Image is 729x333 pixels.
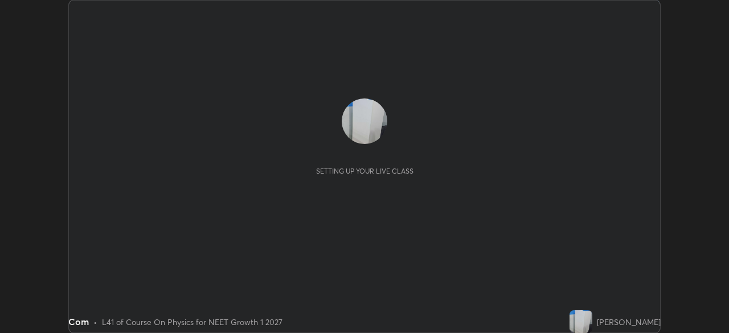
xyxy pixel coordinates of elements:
[570,310,592,333] img: d21b9cef1397427589dad431d01d2c4e.jpg
[597,316,661,328] div: [PERSON_NAME]
[102,316,282,328] div: L41 of Course On Physics for NEET Growth 1 2027
[316,167,413,175] div: Setting up your live class
[93,316,97,328] div: •
[68,315,89,328] div: Com
[342,98,387,144] img: d21b9cef1397427589dad431d01d2c4e.jpg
